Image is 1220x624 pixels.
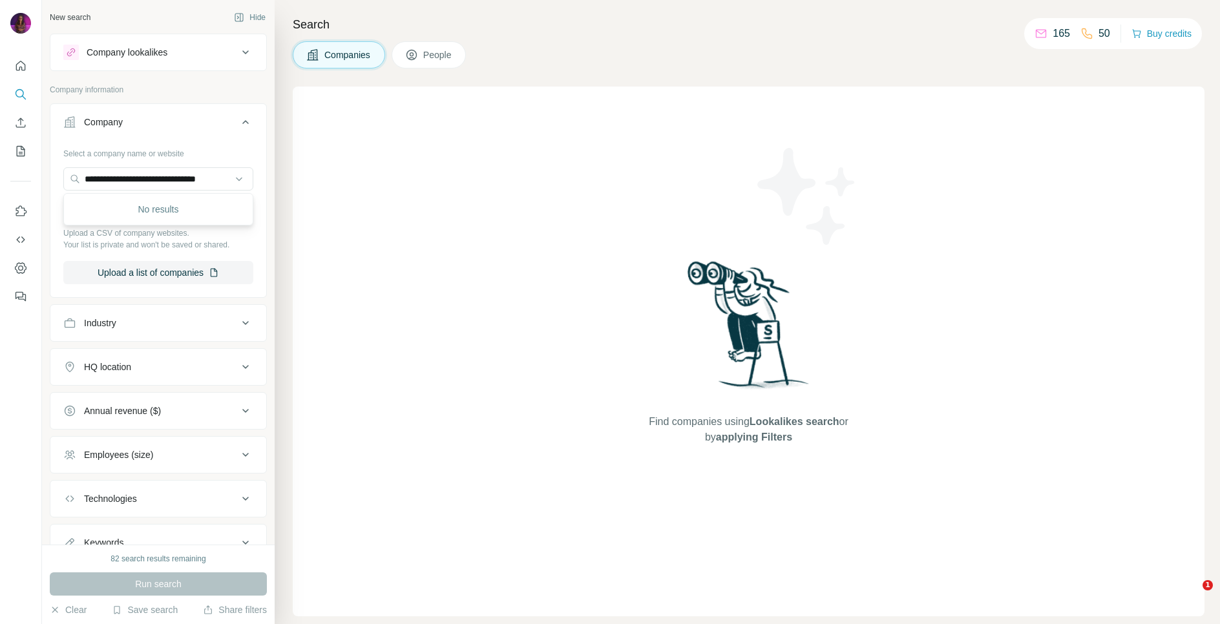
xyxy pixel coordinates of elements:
button: Dashboard [10,256,31,280]
button: Company lookalikes [50,37,266,68]
button: Share filters [203,603,267,616]
div: Employees (size) [84,448,153,461]
button: Keywords [50,527,266,558]
span: applying Filters [716,432,792,442]
p: Upload a CSV of company websites. [63,227,253,239]
div: Technologies [84,492,137,505]
button: Annual revenue ($) [50,395,266,426]
button: Feedback [10,285,31,308]
button: Buy credits [1131,25,1192,43]
img: Surfe Illustration - Stars [749,138,865,255]
span: Lookalikes search [750,416,839,427]
div: New search [50,12,90,23]
span: Find companies using or by [645,414,852,445]
span: People [423,48,453,61]
button: Save search [112,603,178,616]
button: Search [10,83,31,106]
span: Companies [324,48,372,61]
button: Quick start [10,54,31,78]
div: Industry [84,317,116,329]
p: 165 [1053,26,1070,41]
div: Annual revenue ($) [84,404,161,417]
iframe: Intercom live chat [1176,580,1207,611]
div: Company lookalikes [87,46,167,59]
p: Company information [50,84,267,96]
p: Your list is private and won't be saved or shared. [63,239,253,251]
button: Industry [50,307,266,338]
button: Technologies [50,483,266,514]
div: HQ location [84,360,131,373]
button: Employees (size) [50,439,266,470]
span: 1 [1203,580,1213,590]
button: Hide [225,8,275,27]
button: Upload a list of companies [63,261,253,284]
button: My lists [10,140,31,163]
button: Use Surfe API [10,228,31,251]
p: 50 [1099,26,1110,41]
h4: Search [293,16,1204,34]
img: Avatar [10,13,31,34]
button: HQ location [50,351,266,382]
button: Enrich CSV [10,111,31,134]
button: Use Surfe on LinkedIn [10,200,31,223]
img: Surfe Illustration - Woman searching with binoculars [682,258,816,402]
div: Select a company name or website [63,143,253,160]
button: Company [50,107,266,143]
div: Keywords [84,536,123,549]
div: Company [84,116,123,129]
button: Clear [50,603,87,616]
div: 82 search results remaining [110,553,205,565]
div: No results [67,196,250,222]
